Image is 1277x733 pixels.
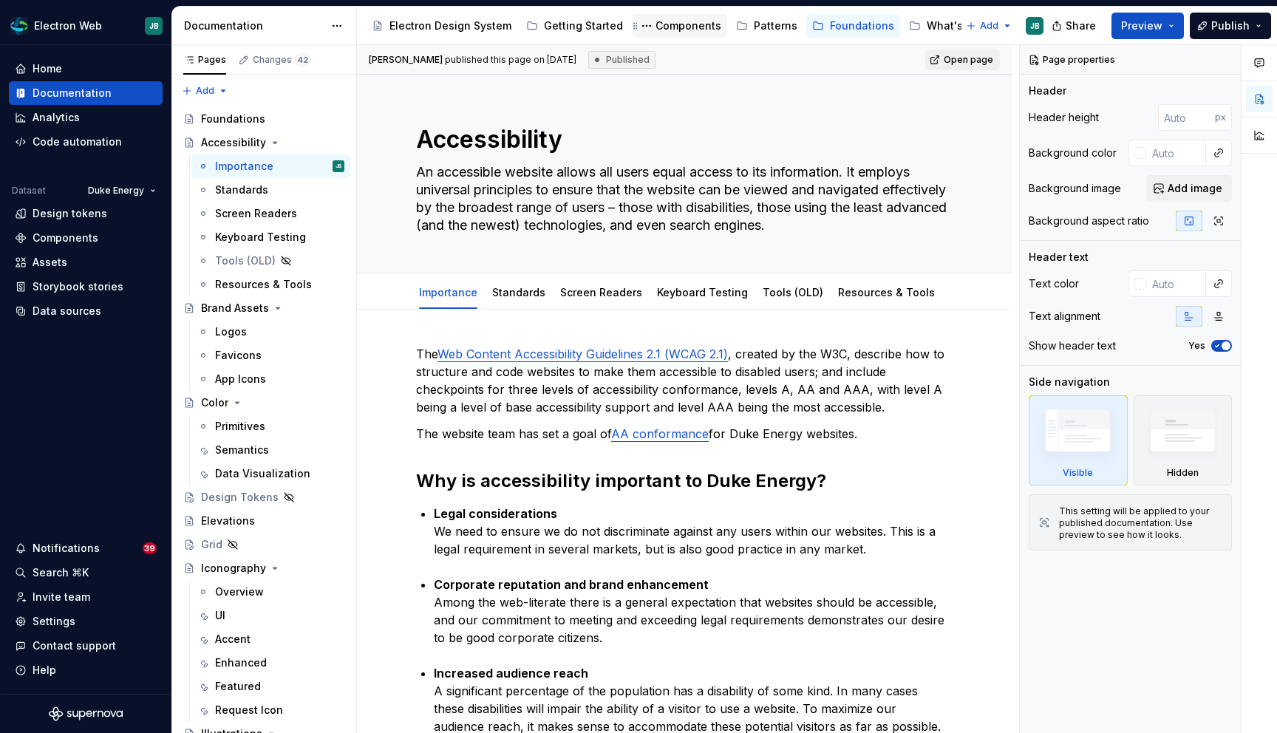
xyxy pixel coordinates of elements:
[191,154,350,178] a: ImportanceJB
[1215,112,1226,123] p: px
[215,206,297,221] div: Screen Readers
[81,180,163,201] button: Duke Energy
[1029,338,1116,353] div: Show header text
[416,425,953,443] p: The website team has set a goal of for Duke Energy websites.
[33,590,90,604] div: Invite team
[191,273,350,296] a: Resources & Tools
[416,469,953,493] h2: Why is accessibility important to Duke Energy?
[196,85,214,97] span: Add
[215,608,225,623] div: UI
[33,279,123,294] div: Storybook stories
[1066,18,1096,33] span: Share
[143,542,157,554] span: 39
[806,14,900,38] a: Foundations
[12,185,46,197] div: Dataset
[655,18,721,33] div: Components
[9,250,163,274] a: Assets
[9,106,163,129] a: Analytics
[980,20,998,32] span: Add
[1029,250,1089,265] div: Header text
[191,675,350,698] a: Featured
[366,14,517,38] a: Electron Design System
[413,122,950,157] textarea: Accessibility
[1029,395,1128,485] div: Visible
[1029,276,1079,291] div: Text color
[253,54,310,66] div: Changes
[215,230,306,245] div: Keyboard Testing
[49,706,123,721] a: Supernova Logo
[9,536,163,560] button: Notifications39
[33,663,56,678] div: Help
[191,225,350,249] a: Keyboard Testing
[3,10,168,41] button: Electron WebJB
[1121,18,1162,33] span: Preview
[191,462,350,485] a: Data Visualization
[651,276,754,307] div: Keyboard Testing
[33,231,98,245] div: Components
[9,658,163,682] button: Help
[201,112,265,126] div: Foundations
[369,54,576,66] span: published this page on [DATE]
[416,345,953,416] p: The , created by the W3C, describe how to structure and code websites to make them accessible to ...
[177,391,350,415] a: Color
[183,54,226,66] div: Pages
[413,276,483,307] div: Importance
[215,466,310,481] div: Data Visualization
[215,655,267,670] div: Enhanced
[1111,13,1184,39] button: Preview
[1146,140,1206,166] input: Auto
[9,81,163,105] a: Documentation
[1158,104,1215,131] input: Auto
[1029,181,1121,196] div: Background image
[215,277,312,292] div: Resources & Tools
[33,614,75,629] div: Settings
[437,347,728,361] a: Web Content Accessibility Guidelines 2.1 (WCAG 2.1)
[560,286,642,299] a: Screen Readers
[369,54,443,65] span: [PERSON_NAME]
[184,18,324,33] div: Documentation
[34,18,102,33] div: Electron Web
[201,395,228,410] div: Color
[754,18,797,33] div: Patterns
[1167,467,1199,479] div: Hidden
[9,634,163,658] button: Contact support
[215,372,266,386] div: App Icons
[903,14,995,38] a: What's New
[191,249,350,273] a: Tools (OLD)
[757,276,829,307] div: Tools (OLD)
[177,509,350,533] a: Elevations
[191,367,350,391] a: App Icons
[191,580,350,604] a: Overview
[554,276,648,307] div: Screen Readers
[215,632,251,647] div: Accent
[177,81,233,101] button: Add
[149,20,159,32] div: JB
[177,131,350,154] a: Accessibility
[33,134,122,149] div: Code automation
[1146,175,1232,202] button: Add image
[389,18,511,33] div: Electron Design System
[832,276,941,307] div: Resources & Tools
[10,17,28,35] img: f6f21888-ac52-4431-a6ea-009a12e2bf23.png
[366,11,958,41] div: Page tree
[830,18,894,33] div: Foundations
[1168,181,1222,196] span: Add image
[336,159,342,174] div: JB
[33,206,107,221] div: Design tokens
[1030,20,1040,32] div: JB
[486,276,551,307] div: Standards
[201,490,279,505] div: Design Tokens
[1146,270,1206,297] input: Auto
[201,537,222,552] div: Grid
[191,438,350,462] a: Semantics
[632,14,727,38] a: Components
[177,556,350,580] a: Iconography
[1211,18,1250,33] span: Publish
[925,50,1000,70] a: Open page
[1029,146,1117,160] div: Background color
[434,576,953,647] p: Among the web-literate there is a general expectation that websites should be accessible, and our...
[544,18,623,33] div: Getting Started
[215,159,273,174] div: Importance
[961,16,1017,36] button: Add
[215,253,276,268] div: Tools (OLD)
